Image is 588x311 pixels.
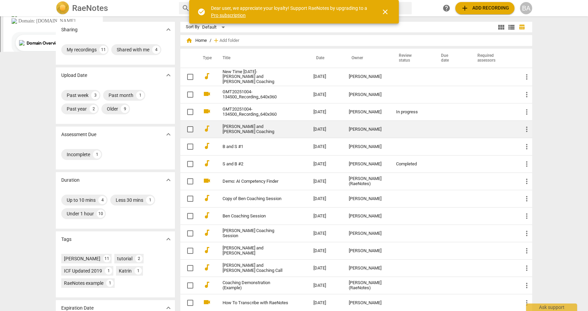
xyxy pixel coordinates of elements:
[182,4,190,12] span: search
[211,5,369,19] div: Dear user, we appreciate your loyalty! Support RaeNotes by upgrading to a
[507,23,516,31] span: view_list
[520,2,532,14] button: BA
[523,212,531,220] span: more_vert
[186,24,199,30] div: Sort By
[99,46,108,54] div: 11
[116,197,143,203] div: Less 30 mins
[349,214,385,219] div: [PERSON_NAME]
[186,37,193,44] span: home
[203,194,211,202] span: audiotrack
[308,155,343,173] td: [DATE]
[197,49,214,68] th: Type
[223,69,289,85] a: New Time [DATE]- [PERSON_NAME] and [PERSON_NAME] Coaching
[152,46,160,54] div: 4
[75,40,115,45] div: Keywords by Traffic
[343,49,391,68] th: Owner
[223,144,289,149] a: B and S #1
[308,190,343,208] td: [DATE]
[377,4,393,20] button: Close
[203,263,211,272] span: audiotrack
[164,71,173,79] span: expand_more
[349,300,385,306] div: [PERSON_NAME]
[308,103,343,121] td: [DATE]
[308,121,343,138] td: [DATE]
[349,176,385,186] div: [PERSON_NAME] (RaeNotes)
[164,26,173,34] span: expand_more
[223,107,289,117] a: GMT20251004-134500_Recording_640x360
[61,177,80,184] p: Duration
[349,231,385,236] div: [PERSON_NAME]
[519,24,525,30] span: table_chart
[523,177,531,185] span: more_vert
[523,247,531,255] span: more_vert
[203,246,211,254] span: audiotrack
[223,162,289,167] a: S and B #2
[67,105,87,112] div: Past year
[349,110,385,115] div: [PERSON_NAME]
[67,92,88,99] div: Past week
[214,49,308,68] th: Title
[163,234,174,244] button: Show more
[67,151,90,158] div: Incomplete
[210,38,211,43] span: /
[349,92,385,97] div: [PERSON_NAME]
[72,3,108,13] h2: RaeNotes
[223,280,289,291] a: Coaching Demonstration (Example)
[223,214,289,219] a: Ben Coaching Session
[223,124,289,134] a: [PERSON_NAME] and [PERSON_NAME] Coaching
[18,39,24,45] img: tab_domain_overview_orange.svg
[163,175,174,185] button: Show more
[523,281,531,290] span: more_vert
[381,8,389,16] span: close
[223,300,289,306] a: How To Transcribe with RaeNotes
[349,144,385,149] div: [PERSON_NAME]
[105,267,112,275] div: 1
[223,89,289,100] a: GMT20251004-134500_Recording_640x360
[97,210,105,218] div: 10
[134,267,142,275] div: 1
[223,246,289,256] a: [PERSON_NAME] and [PERSON_NAME]
[56,1,69,15] img: Logo
[203,281,211,289] span: audiotrack
[91,91,99,99] div: 3
[163,129,174,140] button: Show more
[455,2,514,14] button: Upload
[117,46,149,53] div: Shared with me
[68,39,73,45] img: tab_keywords_by_traffic_grey.svg
[308,49,343,68] th: Date
[308,208,343,225] td: [DATE]
[26,40,61,45] div: Domain Overview
[146,196,154,204] div: 1
[163,24,174,35] button: Show more
[523,91,531,99] span: more_vert
[349,127,385,132] div: [PERSON_NAME]
[109,92,133,99] div: Past month
[396,110,427,115] div: In progress
[64,267,102,274] div: ICF Updated 2019
[203,107,211,115] span: videocam
[223,228,289,239] a: [PERSON_NAME] Coaching Session
[391,49,433,68] th: Review status
[223,196,289,201] a: Copy of Ben Coaching Session
[106,279,114,287] div: 1
[61,26,78,33] p: Sharing
[61,236,71,243] p: Tags
[223,179,289,184] a: Demo: AI Competency Finder
[203,142,211,150] span: audiotrack
[349,196,385,201] div: [PERSON_NAME]
[433,49,469,68] th: Due date
[308,173,343,190] td: [DATE]
[308,225,343,242] td: [DATE]
[308,138,343,155] td: [DATE]
[523,108,531,116] span: more_vert
[203,72,211,80] span: audiotrack
[67,210,94,217] div: Under 1 hour
[308,242,343,260] td: [DATE]
[64,280,103,287] div: RaeNotes example
[117,255,132,262] div: tutorial
[349,162,385,167] div: [PERSON_NAME]
[349,280,385,291] div: [PERSON_NAME] (RaeNotes)
[203,298,211,306] span: videocam
[197,8,206,16] span: check_circle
